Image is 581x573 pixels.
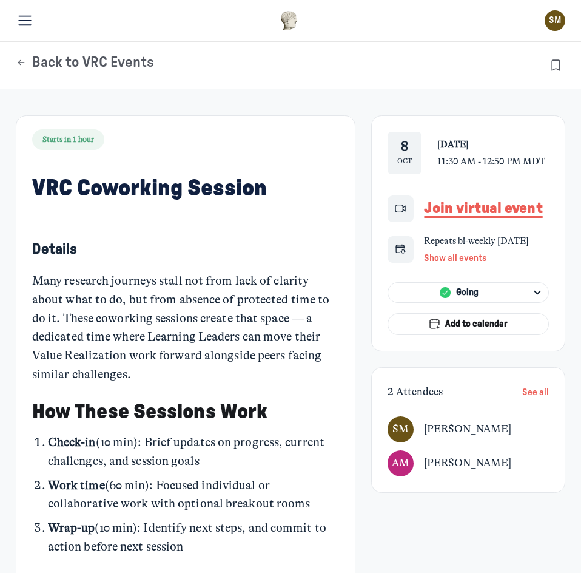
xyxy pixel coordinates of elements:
[424,457,511,469] span: [PERSON_NAME]
[401,139,408,155] div: 8
[424,455,511,472] a: View user profile
[48,476,340,514] li: (60 min): Focused individual or collaborative work with optional breakout rooms
[32,272,339,384] div: Many research journeys stall not from lack of clarity about what to do, but from absence of prote...
[388,450,414,476] div: AM
[547,56,565,74] button: Bookmarks
[48,521,95,535] strong: Wrap-up
[32,175,267,203] h1: VRC Coworking Session
[437,139,469,150] span: [DATE]
[42,134,94,144] span: Starts in 1 hour
[424,249,486,266] button: Show all events
[32,240,339,259] h5: Details
[32,399,339,424] h2: How These Sessions Work
[388,282,549,303] button: GoingGoing
[424,254,486,263] span: Show all events
[48,478,105,492] strong: Work time
[424,421,511,438] a: View user profile
[388,416,414,442] a: View user profile
[388,385,443,399] span: 2 Attendees
[48,519,340,557] li: (10 min): Identify next steps, and commit to action before next session
[16,12,34,30] button: Toggle menu
[440,287,451,298] img: Going
[522,388,549,397] span: See all
[48,433,340,471] li: (10 min): Brief updates on progress, current challenges, and session goals
[545,10,566,32] div: SM
[424,200,542,218] a: Join virtual event
[48,435,96,449] strong: Check-in
[424,423,511,435] span: [PERSON_NAME]
[437,156,545,167] span: 11:30 AM - 12:50 PM MDT
[388,416,414,442] div: SM
[522,384,549,401] button: See all
[16,54,154,72] button: Back to VRC Events
[445,317,508,331] span: Add to calendar
[280,11,298,30] img: Museums as Progress logo
[456,286,479,299] span: Going
[388,313,549,335] button: Add to calendar
[424,236,529,246] span: Repeats bi-weekly [DATE]
[397,156,412,166] div: Oct
[388,450,414,476] a: View user profile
